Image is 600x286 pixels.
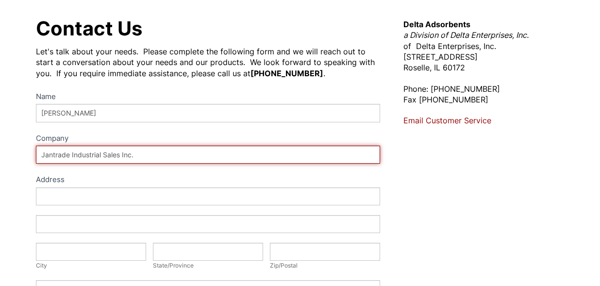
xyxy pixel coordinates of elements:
[403,30,529,40] em: a Division of Delta Enterprises, Inc.
[36,46,380,79] div: Let's talk about your needs. Please complete the following form and we will reach out to start a ...
[403,19,470,29] strong: Delta Adsorbents
[403,116,491,125] a: Email Customer Service
[36,19,380,38] h1: Contact Us
[250,68,323,78] strong: [PHONE_NUMBER]
[270,261,380,270] div: Zip/Postal
[403,84,564,105] p: Phone: [PHONE_NUMBER] Fax [PHONE_NUMBER]
[36,261,146,270] div: City
[36,132,380,146] label: Company
[403,19,564,73] p: of Delta Enterprises, Inc. [STREET_ADDRESS] Roselle, IL 60172
[36,90,380,104] label: Name
[153,261,263,270] div: State/Province
[36,173,380,187] div: Address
